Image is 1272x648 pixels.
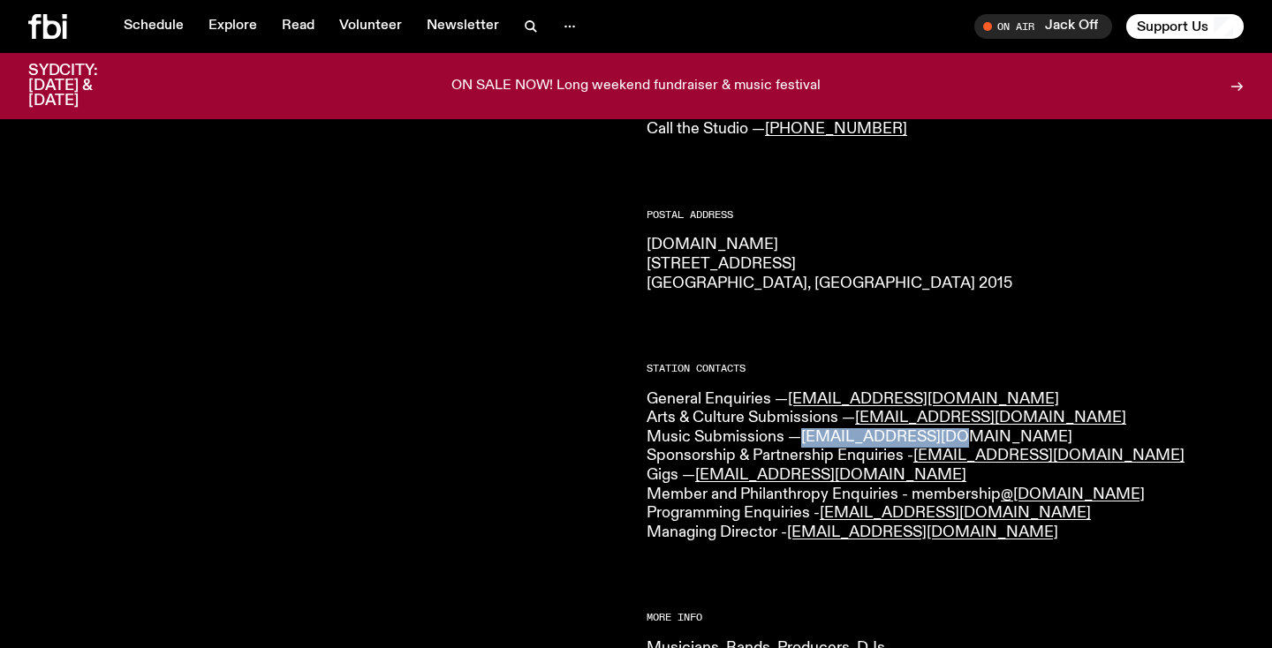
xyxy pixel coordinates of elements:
[913,448,1185,463] a: [EMAIL_ADDRESS][DOMAIN_NAME]
[974,14,1112,39] button: On AirJack Off
[647,236,1244,293] p: [DOMAIN_NAME] [STREET_ADDRESS] [GEOGRAPHIC_DATA], [GEOGRAPHIC_DATA] 2015
[647,390,1244,543] p: General Enquiries — Arts & Culture Submissions — Music Submissions — Sponsorship & Partnership En...
[1001,486,1145,502] a: @[DOMAIN_NAME]
[271,14,325,39] a: Read
[787,524,1058,540] a: [EMAIL_ADDRESS][DOMAIN_NAME]
[647,210,1244,220] h2: Postal Address
[801,429,1072,445] a: [EMAIL_ADDRESS][DOMAIN_NAME]
[695,467,966,483] a: [EMAIL_ADDRESS][DOMAIN_NAME]
[416,14,510,39] a: Newsletter
[820,505,1091,521] a: [EMAIL_ADDRESS][DOMAIN_NAME]
[28,64,141,109] h3: SYDCITY: [DATE] & [DATE]
[765,121,907,137] a: [PHONE_NUMBER]
[1137,19,1208,34] span: Support Us
[198,14,268,39] a: Explore
[647,613,1244,622] h2: More Info
[855,410,1126,426] a: [EMAIL_ADDRESS][DOMAIN_NAME]
[113,14,194,39] a: Schedule
[788,391,1059,407] a: [EMAIL_ADDRESS][DOMAIN_NAME]
[647,364,1244,373] h2: Station Contacts
[329,14,413,39] a: Volunteer
[451,79,821,94] p: ON SALE NOW! Long weekend fundraiser & music festival
[1126,14,1244,39] button: Support Us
